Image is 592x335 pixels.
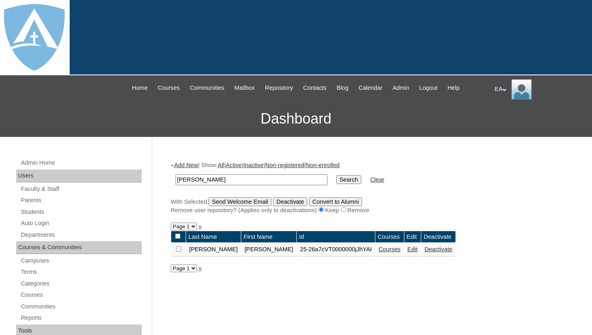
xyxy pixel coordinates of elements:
div: Remove user repository? (Applies only to deactivations) Keep Remove [171,206,569,215]
a: Inactive [243,162,264,168]
td: 25-26a7cVT0000000jJhYAI [297,243,375,256]
a: Auto Login [20,218,142,228]
td: Last Name [186,231,241,243]
td: [PERSON_NAME] [241,243,296,256]
span: Contacts [303,83,327,93]
input: Convert to Alumni [309,197,362,206]
a: Clear [370,176,384,183]
span: Help [447,83,460,93]
h3: Dashboard [4,101,588,137]
a: Add New [174,162,198,168]
a: Edit [408,246,418,252]
span: Mailbox [234,83,255,93]
a: Logout [415,83,441,93]
a: Blog [333,83,352,93]
a: Courses [379,246,401,252]
a: Terms [20,267,142,277]
a: Deactivate [424,246,452,252]
a: Courses [20,290,142,300]
a: Contacts [299,83,331,93]
span: Logout [419,83,437,93]
span: Home [132,83,148,93]
td: Id [297,231,375,243]
a: Campuses [20,256,142,266]
a: Repository [261,83,297,93]
img: EA Administrator [511,79,532,99]
a: Admin Home [20,158,142,168]
a: Faculty & Staff [20,184,142,194]
span: Calendar [358,83,382,93]
a: Home [128,83,152,93]
img: logo-white.png [4,4,65,70]
a: All [217,162,224,168]
td: Courses [375,231,404,243]
a: Non-enrolled [306,162,339,168]
span: Courses [158,83,180,93]
a: » [199,223,202,230]
a: Help [443,83,464,93]
div: Users [16,170,142,182]
a: Mailbox [230,83,259,93]
span: Blog [337,83,348,93]
a: Admin [389,83,414,93]
a: Non-registered [265,162,304,168]
div: + | Show: | | | | [171,161,569,214]
a: Students [20,207,142,217]
a: Courses [154,83,184,93]
div: EA [495,79,584,99]
a: Communities [186,83,228,93]
span: Repository [265,83,293,93]
td: Deactivate [421,231,455,243]
td: [PERSON_NAME] [186,243,241,256]
input: Deactivate [273,197,307,206]
input: Search [336,175,361,184]
td: First Name [241,231,296,243]
input: Send Welcome Email [209,197,271,206]
a: » [199,265,202,271]
input: Search [176,174,327,185]
a: Calendar [354,83,386,93]
a: Active [226,162,242,168]
div: Courses & Communities [16,241,142,254]
span: Communities [190,83,224,93]
td: Edit [404,231,421,243]
a: Departments [20,230,142,240]
div: With Selected: [171,197,569,215]
a: Communities [20,302,142,312]
a: Reports [20,313,142,323]
a: Categories [20,279,142,289]
span: Admin [393,83,410,93]
a: Parents [20,195,142,205]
